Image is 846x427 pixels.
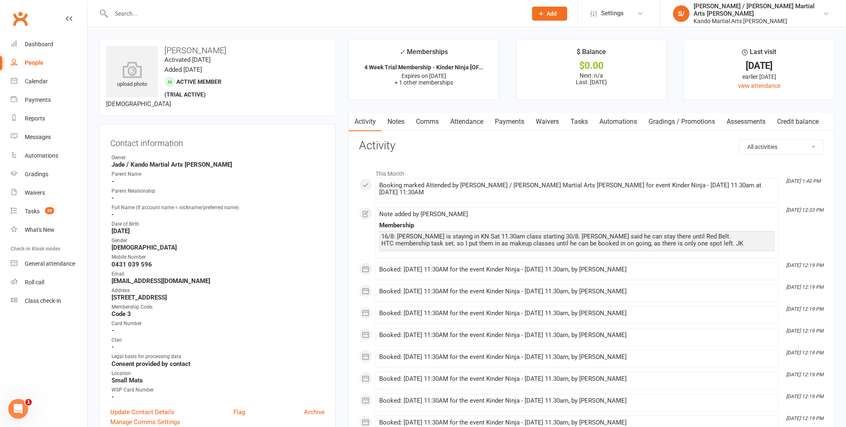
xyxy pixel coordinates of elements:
[25,279,44,285] div: Roll call
[112,370,325,377] div: Location
[786,284,823,290] i: [DATE] 12:19 PM
[786,350,823,356] i: [DATE] 12:19 PM
[112,343,325,351] strong: -
[399,48,405,56] i: ✓
[786,394,823,399] i: [DATE] 12:19 PM
[112,170,325,178] div: Parent Name
[164,56,211,64] time: Activated [DATE]
[11,165,87,184] a: Gradings
[25,208,40,215] div: Tasks
[164,66,202,73] time: Added [DATE]
[444,112,489,131] a: Attendance
[25,59,43,66] div: People
[11,146,87,165] a: Automations
[738,83,780,89] a: view attendance
[577,47,606,61] div: $ Balance
[112,237,325,245] div: Gender
[359,165,824,178] li: This Month
[11,292,87,310] a: Class kiosk mode
[532,7,567,21] button: Add
[524,72,659,85] p: Next: n/a Last: [DATE]
[110,417,180,427] a: Manage Comms Settings
[379,211,775,218] div: Note added by [PERSON_NAME]
[112,244,325,251] strong: [DEMOGRAPHIC_DATA]
[112,220,325,228] div: Date of Birth
[112,261,325,268] strong: 0431 039 596
[786,372,823,377] i: [DATE] 12:19 PM
[786,207,823,213] i: [DATE] 12:33 PM
[786,262,823,268] i: [DATE] 12:19 PM
[11,72,87,91] a: Calendar
[742,47,776,61] div: Last visit
[11,35,87,54] a: Dashboard
[112,393,325,401] strong: -
[25,189,45,196] div: Waivers
[643,112,721,131] a: Gradings / Promotions
[402,73,446,79] span: Expires on [DATE]
[694,2,823,17] div: [PERSON_NAME] / [PERSON_NAME] Martial Arts [PERSON_NAME]
[112,277,325,285] strong: [EMAIL_ADDRESS][DOMAIN_NAME]
[106,46,329,55] h3: [PERSON_NAME]
[530,112,565,131] a: Waivers
[106,61,158,89] div: upload photo
[112,353,325,361] div: Legal basis for processing data
[110,135,325,148] h3: Contact information
[112,161,325,168] strong: Jade / Kando Martial Arts [PERSON_NAME]
[233,407,245,417] a: Flag
[565,112,594,131] a: Tasks
[11,273,87,292] a: Roll call
[694,17,823,25] div: Kando Martial Arts [PERSON_NAME]
[164,78,221,98] span: Active member (trial active)
[379,288,775,295] div: Booked: [DATE] 11:30AM for the event Kinder Ninja - [DATE] 11.30am, by [PERSON_NAME]
[692,61,827,70] div: [DATE]
[112,187,325,195] div: Parent Relationship
[382,112,410,131] a: Notes
[379,375,775,382] div: Booked: [DATE] 11:30AM for the event Kinder Ninja - [DATE] 11.30am, by [PERSON_NAME]
[379,332,775,339] div: Booked: [DATE] 11:30AM for the event Kinder Ninja - [DATE] 11.30am, by [PERSON_NAME]
[721,112,771,131] a: Assessments
[25,399,32,406] span: 1
[112,194,325,202] strong: -
[25,115,45,122] div: Reports
[11,91,87,109] a: Payments
[786,328,823,334] i: [DATE] 12:19 PM
[379,222,775,229] div: Membership
[112,154,325,162] div: Owner
[25,41,53,47] div: Dashboard
[25,78,48,85] div: Calendar
[786,306,823,312] i: [DATE] 12:19 PM
[112,336,325,344] div: Clan
[112,310,325,318] strong: Code 3
[112,211,325,218] strong: -
[112,253,325,261] div: Mobile Number
[381,233,772,247] div: 16/8: [PERSON_NAME] is staying in KN Sat 11.30am class starting 30/8. [PERSON_NAME] said he can s...
[25,297,61,304] div: Class check-in
[25,226,55,233] div: What's New
[364,64,483,71] strong: 4 Week Trial Membership - Kinder Ninja [OF...
[112,287,325,295] div: Address
[11,221,87,239] a: What's New
[359,139,824,152] h3: Activity
[112,227,325,235] strong: [DATE]
[11,255,87,273] a: General attendance kiosk mode
[786,178,820,184] i: [DATE] 1:40 PM
[410,112,444,131] a: Comms
[304,407,325,417] a: Archive
[11,202,87,221] a: Tasks 35
[379,310,775,317] div: Booked: [DATE] 11:30AM for the event Kinder Ninja - [DATE] 11.30am, by [PERSON_NAME]
[25,260,75,267] div: General attendance
[25,97,51,103] div: Payments
[110,407,174,417] a: Update Contact Details
[771,112,825,131] a: Credit balance
[112,270,325,278] div: Email
[25,152,58,159] div: Automations
[692,72,827,81] div: earlier [DATE]
[379,182,775,196] div: Booking marked Attended by [PERSON_NAME] / [PERSON_NAME] Martial Arts [PERSON_NAME] for event Kin...
[10,8,31,29] a: Clubworx
[112,360,325,368] strong: Consent provided by contact
[112,294,325,301] strong: [STREET_ADDRESS]
[399,47,448,62] div: Memberships
[25,171,48,177] div: Gradings
[601,4,624,23] span: Settings
[11,54,87,72] a: People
